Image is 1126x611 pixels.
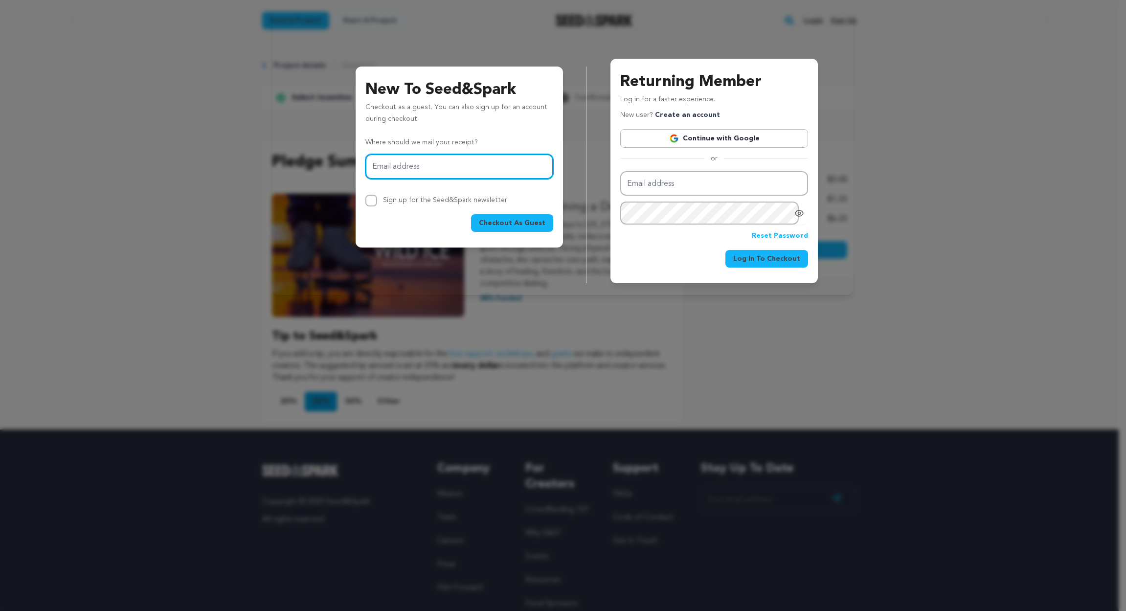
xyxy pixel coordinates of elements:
[725,250,808,268] button: Log In To Checkout
[669,134,679,143] img: Google logo
[620,70,808,94] h3: Returning Member
[365,102,553,129] p: Checkout as a guest. You can also sign up for an account during checkout.
[794,208,804,218] a: Show password as plain text. Warning: this will display your password on the screen.
[733,254,800,264] span: Log In To Checkout
[620,129,808,148] a: Continue with Google
[620,110,720,121] p: New user?
[620,94,808,110] p: Log in for a faster experience.
[365,154,553,179] input: Email address
[383,197,507,204] label: Sign up for the Seed&Spark newsletter
[752,230,808,242] a: Reset Password
[471,214,553,232] button: Checkout As Guest
[620,171,808,196] input: Email address
[479,218,545,228] span: Checkout As Guest
[655,112,720,118] a: Create an account
[705,154,723,163] span: or
[365,137,553,149] p: Where should we mail your receipt?
[365,78,553,102] h3: New To Seed&Spark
